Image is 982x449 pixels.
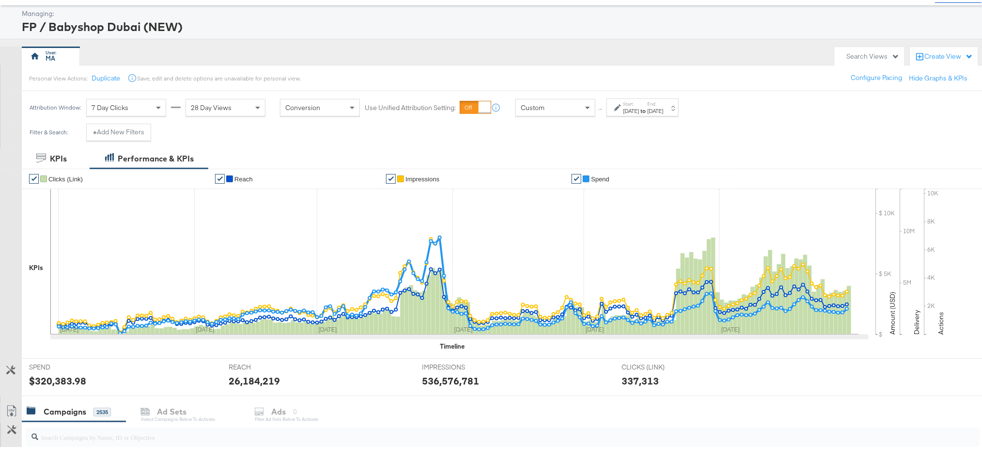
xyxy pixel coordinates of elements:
[572,172,581,181] a: ✔
[94,405,111,414] div: 2535
[596,105,606,109] span: ↑
[623,105,639,112] div: [DATE]
[29,127,68,133] div: Filter & Search:
[521,101,545,110] span: Custom
[623,98,639,105] label: Start:
[229,371,280,385] div: 26,184,219
[50,151,67,162] div: KPIs
[48,173,83,180] span: Clicks (Link)
[925,49,973,59] div: Create View
[365,101,456,110] label: Use Unified Attribution Setting:
[118,151,194,162] div: Performance & KPIs
[29,102,81,109] div: Attribution Window:
[937,309,946,332] text: Actions
[591,173,609,180] span: Spend
[29,172,39,181] a: ✔
[22,16,980,32] div: FP / Babyshop Dubai (NEW)
[639,105,648,112] strong: to
[648,105,664,112] div: [DATE]
[622,371,659,385] div: 337,313
[29,360,102,369] span: SPEND
[909,71,968,80] button: Hide Graphs & KPIs
[913,307,921,332] text: Delivery
[92,71,120,80] button: Duplicate
[44,404,86,415] div: Campaigns
[285,101,320,110] span: Conversion
[215,172,225,181] a: ✔
[93,125,97,134] strong: +
[847,49,900,59] div: Search Views
[191,101,232,110] span: 28 Day Views
[137,72,300,80] div: Save, edit and delete options are unavailable for personal view.
[92,101,128,110] span: 7 Day Clicks
[29,261,43,270] div: KPIs
[422,371,480,385] div: 536,576,781
[405,173,439,180] span: Impressions
[46,51,56,61] div: MA
[38,421,892,440] input: Search Campaigns by Name, ID or Objective
[888,289,897,332] text: Amount (USD)
[440,339,465,349] div: Timeline
[622,360,694,369] span: CLICKS (LINK)
[648,98,664,105] label: End:
[29,72,88,80] div: Personal View Actions:
[386,172,396,181] a: ✔
[422,360,495,369] span: IMPRESSIONS
[29,371,86,385] div: $320,383.98
[22,7,980,16] div: Managing:
[234,173,253,180] span: Reach
[229,360,301,369] span: REACH
[86,121,151,139] button: +Add New Filters
[844,67,909,84] button: Configure Pacing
